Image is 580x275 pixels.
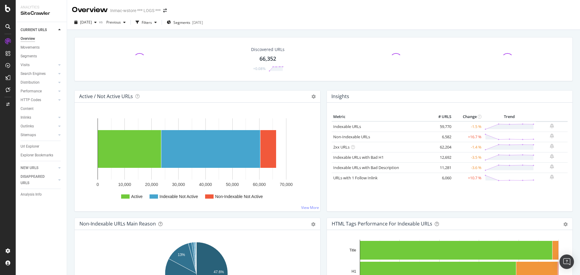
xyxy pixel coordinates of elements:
[21,143,39,150] div: Url Explorer
[311,94,316,99] i: Options
[550,123,554,128] div: bell-plus
[429,142,453,152] td: 62,204
[21,27,56,33] a: CURRENT URLS
[21,106,63,112] a: Content
[21,132,36,138] div: Sitemaps
[21,62,56,68] a: Visits
[333,124,361,129] a: Indexable URLs
[104,18,128,27] button: Previous
[21,97,41,103] div: HTTP Codes
[80,20,92,25] span: 2025 Sep. 15th
[192,20,203,25] div: [DATE]
[21,191,42,198] div: Analysis Info
[21,132,56,138] a: Sitemaps
[21,10,62,17] div: SiteCrawler
[21,62,30,68] div: Visits
[133,18,159,27] button: Filters
[21,97,56,103] a: HTTP Codes
[199,182,212,187] text: 40,000
[332,221,432,227] div: HTML Tags Performance for Indexable URLs
[226,182,239,187] text: 50,000
[331,92,349,101] h4: Insights
[563,222,568,226] div: gear
[429,121,453,132] td: 59,770
[311,222,315,226] div: gear
[79,112,315,206] svg: A chart.
[453,121,483,132] td: -1.5 %
[21,53,37,59] div: Segments
[429,162,453,173] td: 11,281
[333,175,378,181] a: URLs with 1 Follow Inlink
[550,154,554,159] div: bell-plus
[483,112,536,121] th: Trend
[453,112,483,121] th: Change
[21,79,40,86] div: Distribution
[429,112,453,121] th: # URLS
[21,165,56,171] a: NEW URLS
[550,144,554,149] div: bell-plus
[251,46,285,53] div: Discovered URLs
[145,182,158,187] text: 20,000
[178,253,185,257] text: 13%
[21,44,63,51] a: Movements
[332,112,429,121] th: Metric
[559,254,574,269] div: Open Intercom Messenger
[21,114,31,121] div: Inlinks
[131,194,143,199] text: Active
[21,152,53,158] div: Explorer Bookmarks
[21,5,62,10] div: Analytics
[72,18,99,27] button: [DATE]
[429,152,453,162] td: 12,692
[301,205,319,210] a: View More
[550,164,554,169] div: bell-plus
[21,143,63,150] a: Url Explorer
[21,123,56,130] a: Outlinks
[333,134,370,139] a: Non-Indexable URLs
[159,194,198,199] text: Indexable Not Active
[142,20,152,25] div: Filters
[79,92,133,101] h4: Active / Not Active URLs
[21,44,40,51] div: Movements
[453,132,483,142] td: +16.7 %
[21,174,51,186] div: DISAPPEARED URLS
[453,173,483,183] td: +10.7 %
[21,114,56,121] a: Inlinks
[21,71,46,77] div: Search Engines
[429,132,453,142] td: 6,582
[550,133,554,138] div: bell-plus
[164,18,205,27] button: Segments[DATE]
[21,152,63,158] a: Explorer Bookmarks
[453,162,483,173] td: -3.6 %
[21,174,56,186] a: DISAPPEARED URLS
[333,144,350,150] a: 2xx URLs
[214,270,224,274] text: 47.6%
[173,20,190,25] span: Segments
[333,155,384,160] a: Indexable URLs with Bad H1
[72,5,108,15] div: Overview
[21,36,35,42] div: Overview
[97,182,99,187] text: 0
[453,152,483,162] td: -3.5 %
[79,221,156,227] div: Non-Indexable URLs Main Reason
[104,20,121,25] span: Previous
[253,182,266,187] text: 60,000
[99,19,104,24] span: vs
[21,27,47,33] div: CURRENT URLS
[429,173,453,183] td: 6,060
[21,88,56,94] a: Performance
[352,269,356,273] text: H1
[21,165,38,171] div: NEW URLS
[550,174,554,179] div: bell-plus
[350,248,356,252] text: Title
[21,106,34,112] div: Content
[21,88,42,94] div: Performance
[253,66,266,71] div: +0.08%
[163,8,167,13] div: arrow-right-arrow-left
[259,55,276,63] div: 66,352
[333,165,399,170] a: Indexable URLs with Bad Description
[172,182,185,187] text: 30,000
[21,191,63,198] a: Analysis Info
[215,194,263,199] text: Non-Indexable Not Active
[453,142,483,152] td: -1.4 %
